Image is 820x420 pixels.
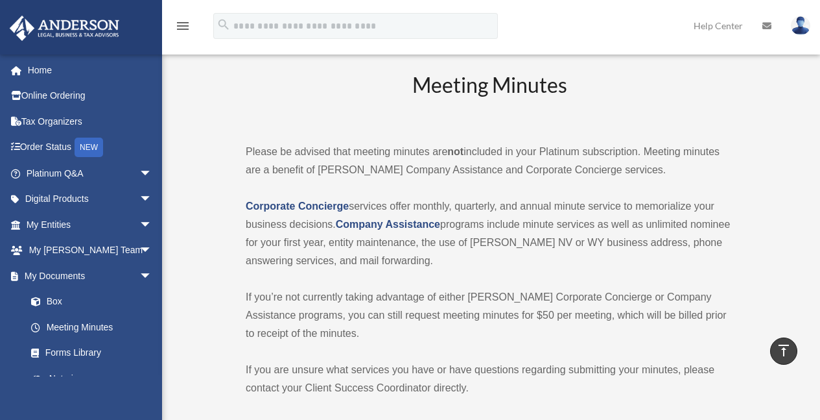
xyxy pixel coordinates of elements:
[18,314,165,340] a: Meeting Minutes
[9,263,172,289] a: My Documentsarrow_drop_down
[9,160,172,186] a: Platinum Q&Aarrow_drop_down
[9,57,172,83] a: Home
[6,16,123,41] img: Anderson Advisors Platinum Portal
[447,146,463,157] strong: not
[75,138,103,157] div: NEW
[9,83,172,109] a: Online Ordering
[139,212,165,238] span: arrow_drop_down
[246,288,733,343] p: If you’re not currently taking advantage of either [PERSON_NAME] Corporate Concierge or Company A...
[9,186,172,212] a: Digital Productsarrow_drop_down
[139,186,165,213] span: arrow_drop_down
[9,212,172,238] a: My Entitiesarrow_drop_down
[336,219,440,230] a: Company Assistance
[246,143,733,179] p: Please be advised that meeting minutes are included in your Platinum subscription. Meeting minute...
[9,238,172,264] a: My [PERSON_NAME] Teamarrow_drop_down
[246,201,349,212] a: Corporate Concierge
[246,361,733,397] p: If you are unsure what services you have or have questions regarding submitting your minutes, ple...
[9,108,172,134] a: Tax Organizers
[139,263,165,290] span: arrow_drop_down
[175,18,191,34] i: menu
[9,134,172,161] a: Order StatusNEW
[139,160,165,187] span: arrow_drop_down
[770,338,797,365] a: vertical_align_top
[776,343,791,358] i: vertical_align_top
[217,18,231,32] i: search
[139,238,165,264] span: arrow_drop_down
[246,197,733,270] p: services offer monthly, quarterly, and annual minute service to memorialize your business decisio...
[18,340,172,366] a: Forms Library
[18,289,172,315] a: Box
[18,365,172,391] a: Notarize
[175,23,191,34] a: menu
[246,71,733,125] h2: Meeting Minutes
[791,16,810,35] img: User Pic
